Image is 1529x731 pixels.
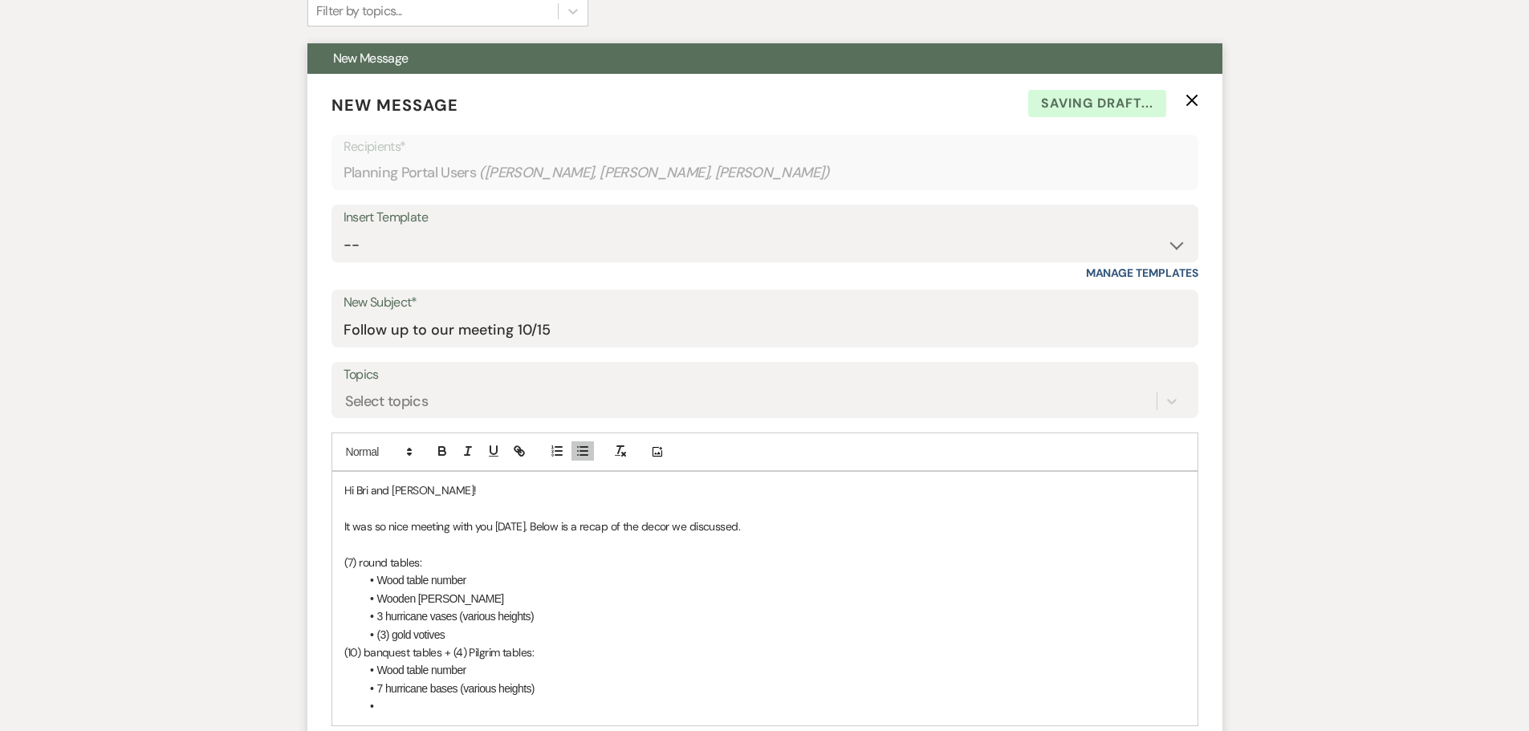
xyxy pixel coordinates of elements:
[344,554,1185,571] p: (7) round tables:
[360,661,1185,679] li: Wood table number
[479,162,830,184] span: ( [PERSON_NAME], [PERSON_NAME], [PERSON_NAME] )
[331,95,458,116] span: New Message
[360,607,1185,625] li: 3 hurricane vases (various heights)
[344,518,1185,535] p: It was so nice meeting with you [DATE]. Below is a recap of the decor we discussed.
[344,644,1185,661] p: (10) banquest tables + (4) Pilgrim tables:
[360,571,1185,589] li: Wood table number
[344,136,1186,157] p: Recipients*
[333,50,409,67] span: New Message
[344,363,1186,387] label: Topics
[344,481,1185,499] p: Hi Bri and [PERSON_NAME]!
[360,680,1185,697] li: 7 hurricane bases (various heights)
[316,2,402,21] div: Filter by topics...
[1086,266,1198,280] a: Manage Templates
[344,291,1186,315] label: New Subject*
[360,590,1185,607] li: Wooden [PERSON_NAME]
[344,206,1186,229] div: Insert Template
[345,391,429,412] div: Select topics
[1028,90,1166,117] span: Saving draft...
[344,157,1186,189] div: Planning Portal Users
[360,626,1185,644] li: (3) gold votives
